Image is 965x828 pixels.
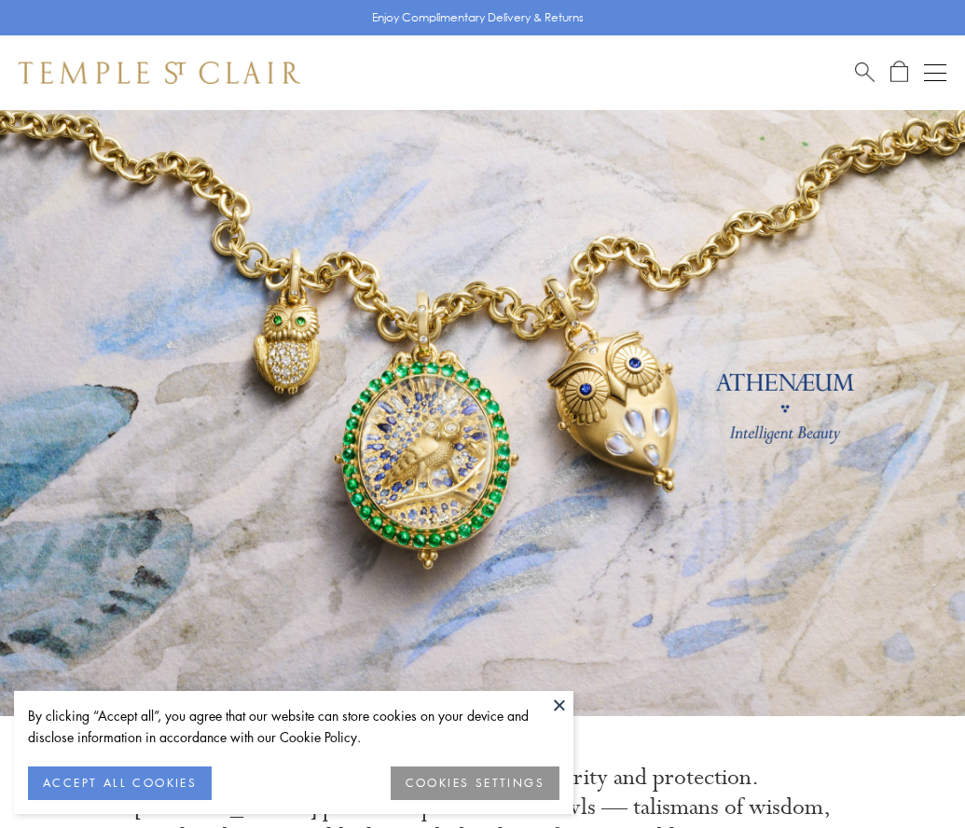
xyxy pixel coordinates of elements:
[391,766,559,800] button: COOKIES SETTINGS
[924,62,946,84] button: Open navigation
[855,61,875,84] a: Search
[890,61,908,84] a: Open Shopping Bag
[19,62,300,84] img: Temple St. Clair
[28,766,212,800] button: ACCEPT ALL COOKIES
[28,705,559,748] div: By clicking “Accept all”, you agree that our website can store cookies on your device and disclos...
[372,8,584,27] p: Enjoy Complimentary Delivery & Returns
